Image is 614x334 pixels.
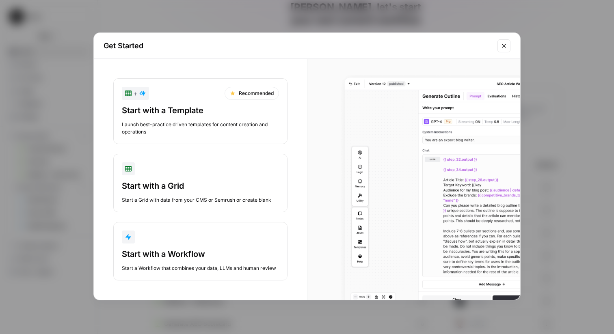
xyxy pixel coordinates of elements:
button: Start with a WorkflowStart a Workflow that combines your data, LLMs and human review [113,222,288,280]
div: Launch best-practice driven templates for content creation and operations [122,121,279,136]
h2: Get Started [104,40,493,52]
button: Close modal [497,39,510,52]
div: + [125,88,146,98]
div: Start with a Template [122,105,279,116]
div: Start with a Grid [122,180,279,192]
div: Start with a Workflow [122,248,279,260]
button: Start with a GridStart a Grid with data from your CMS or Semrush or create blank [113,154,288,212]
div: Recommended [225,87,279,100]
div: Start a Workflow that combines your data, LLMs and human review [122,265,279,272]
div: Start a Grid with data from your CMS or Semrush or create blank [122,196,279,204]
button: +RecommendedStart with a TemplateLaunch best-practice driven templates for content creation and o... [113,78,288,144]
